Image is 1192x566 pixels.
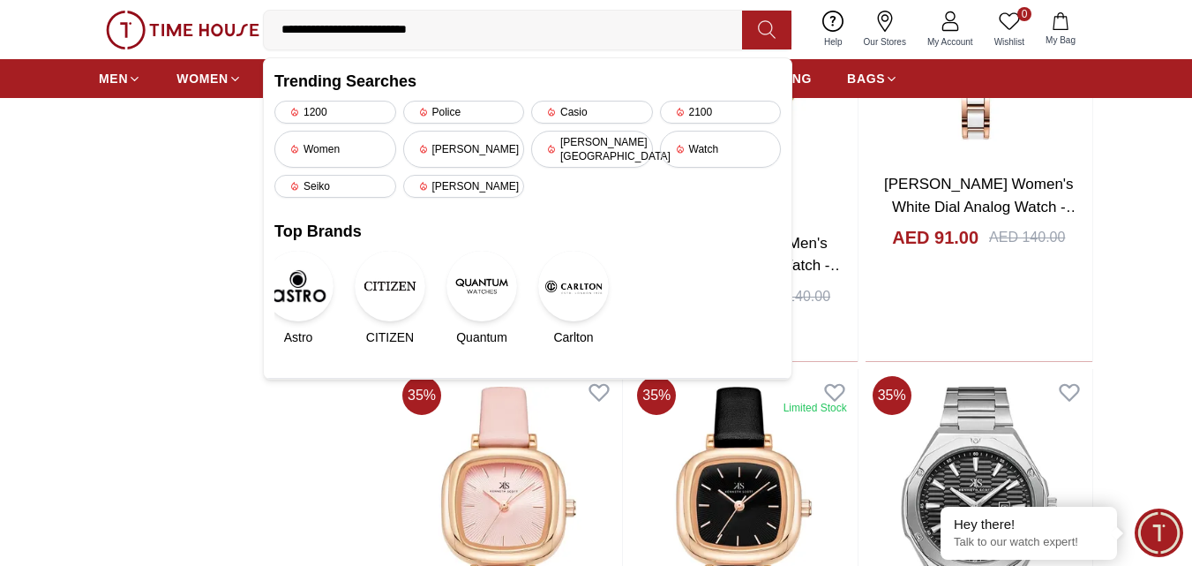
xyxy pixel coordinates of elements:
[403,131,525,168] div: [PERSON_NAME]
[660,101,782,124] div: 2100
[920,35,980,49] span: My Account
[366,251,414,346] a: CITIZENCITIZEN
[284,328,313,346] span: Astro
[366,328,414,346] span: CITIZEN
[884,176,1081,238] a: [PERSON_NAME] Women's White Dial Analog Watch - K22521-KCWW
[783,401,847,415] div: Limited Stock
[355,251,425,321] img: CITIZEN
[176,63,242,94] a: WOMEN
[984,7,1035,52] a: 0Wishlist
[403,175,525,198] div: [PERSON_NAME]
[857,35,913,49] span: Our Stores
[1135,509,1183,557] div: Chat Widget
[550,251,597,346] a: CarltonCarlton
[553,328,593,346] span: Carlton
[892,225,978,250] h4: AED 91.00
[99,63,141,94] a: MEN
[817,35,850,49] span: Help
[538,251,609,321] img: Carlton
[263,251,334,321] img: Astro
[531,101,653,124] div: Casio
[458,251,506,346] a: QuantumQuantum
[274,251,322,346] a: AstroAstro
[847,70,885,87] span: BAGS
[274,69,781,94] h2: Trending Searches
[176,70,229,87] span: WOMEN
[274,101,396,124] div: 1200
[954,516,1104,533] div: Hey there!
[402,376,441,415] span: 35 %
[637,376,676,415] span: 35 %
[274,131,396,168] div: Women
[1035,9,1086,50] button: My Bag
[1038,34,1083,47] span: My Bag
[873,376,911,415] span: 35 %
[813,7,853,52] a: Help
[531,131,653,168] div: [PERSON_NAME][GEOGRAPHIC_DATA]
[1017,7,1031,21] span: 0
[99,70,128,87] span: MEN
[660,131,782,168] div: Watch
[274,219,781,244] h2: Top Brands
[446,251,517,321] img: Quantum
[403,101,525,124] div: Police
[456,328,507,346] span: Quantum
[987,35,1031,49] span: Wishlist
[853,7,917,52] a: Our Stores
[106,11,259,49] img: ...
[847,63,898,94] a: BAGS
[989,227,1065,248] div: AED 140.00
[274,175,396,198] div: Seiko
[954,535,1104,550] p: Talk to our watch expert!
